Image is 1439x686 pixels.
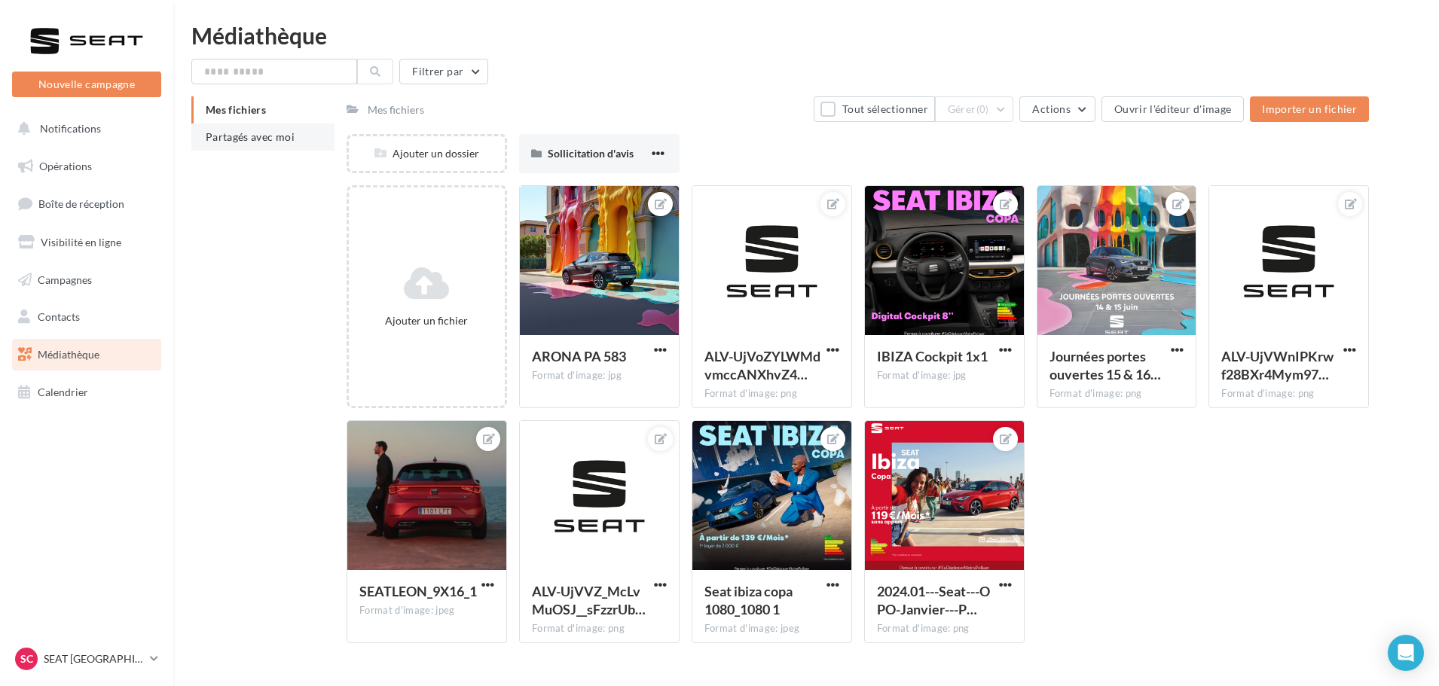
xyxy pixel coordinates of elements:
button: Actions [1019,96,1095,122]
button: Notifications [9,113,158,145]
span: Boîte de réception [38,197,124,210]
button: Filtrer par [399,59,488,84]
span: Médiathèque [38,348,99,361]
span: ALV-UjVVZ_McLvMuOSJ__sFzzrUbnNfLwpGArbvW2V1QZBtdwaaWSBtA [532,583,646,617]
span: (0) [976,103,989,115]
span: Notifications [40,122,101,135]
span: Calendrier [38,386,88,398]
span: Visibilité en ligne [41,236,121,248]
div: Format d'image: png [704,387,839,401]
div: Format d'image: jpg [877,369,1012,383]
div: Format d'image: jpg [532,369,667,383]
span: Partagés avec moi [206,130,295,143]
div: Format d'image: png [532,622,667,636]
span: 2024.01---Seat---OPO-Janvier---Post-GMB [877,583,990,617]
a: Boîte de réception [9,188,164,220]
p: SEAT [GEOGRAPHIC_DATA] [44,651,144,666]
span: Seat ibiza copa 1080_1080 1 [704,583,793,617]
a: Médiathèque [9,339,164,370]
div: Format d'image: jpeg [359,604,494,617]
span: Mes fichiers [206,103,266,116]
button: Importer un fichier [1250,96,1369,122]
div: Format d'image: jpeg [704,622,839,636]
button: Nouvelle campagne [12,72,161,97]
button: Ouvrir l'éditeur d'image [1101,96,1244,122]
span: ALV-UjVWnIPKrwf28BXr4Mym977KUolFJB8q7thXvuaT174jgknXN6Y8 [1221,348,1334,383]
div: Médiathèque [191,24,1421,47]
span: Campagnes [38,273,92,285]
span: Importer un fichier [1262,102,1357,115]
span: Contacts [38,310,80,323]
span: IBIZA Cockpit 1x1 [877,348,988,364]
a: Opérations [9,151,164,182]
div: Open Intercom Messenger [1388,635,1424,671]
span: Journées portes ouvertes 15 & 16 mars (3) [1049,348,1161,383]
span: ARONA PA 583 [532,348,626,364]
div: Ajouter un fichier [355,313,499,328]
a: Contacts [9,301,164,333]
button: Gérer(0) [935,96,1014,122]
a: Campagnes [9,264,164,296]
span: Opérations [39,160,92,172]
div: Format d'image: png [877,622,1012,636]
a: Calendrier [9,377,164,408]
span: ALV-UjVoZYLWMdvmccANXhvZ48q2GczzRylaitZJM0B3h61fp7PUDPzE [704,348,820,383]
a: Visibilité en ligne [9,227,164,258]
button: Tout sélectionner [814,96,934,122]
span: Sollicitation d'avis [548,147,634,160]
div: Mes fichiers [368,102,424,117]
a: SC SEAT [GEOGRAPHIC_DATA] [12,645,161,673]
div: Format d'image: png [1221,387,1356,401]
div: Ajouter un dossier [349,146,505,161]
div: Format d'image: png [1049,387,1184,401]
span: SEATLEON_9X16_1 [359,583,477,599]
span: SC [20,651,33,666]
span: Actions [1032,102,1070,115]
